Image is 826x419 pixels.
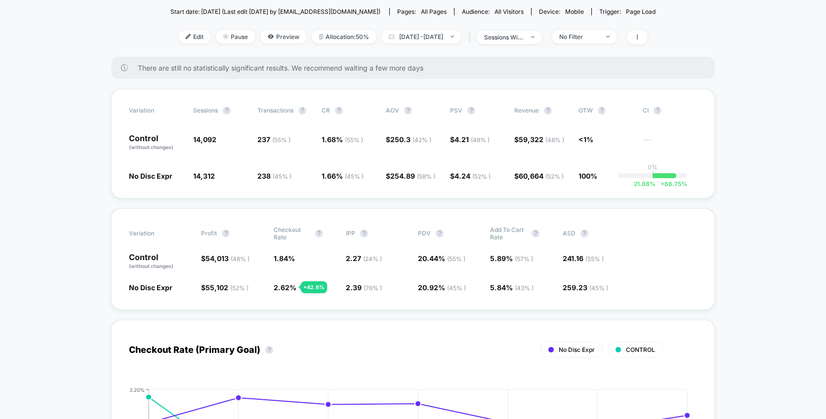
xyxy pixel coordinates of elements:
span: ( 45 % ) [447,284,466,292]
span: CR [322,107,330,114]
img: end [606,36,610,38]
span: Revenue [514,107,539,114]
div: Pages: [397,8,447,15]
div: Trigger: [599,8,656,15]
span: ( 48 % ) [545,136,564,144]
span: Start date: [DATE] (Last edit [DATE] by [EMAIL_ADDRESS][DOMAIN_NAME]) [170,8,380,15]
span: ( 45 % ) [273,173,291,180]
span: ( 52 % ) [230,284,248,292]
span: 1.84 % [274,254,295,263]
span: 54,013 [206,254,249,263]
span: ( 43 % ) [515,284,534,292]
span: CI [643,107,697,114]
span: $ [450,172,491,180]
span: 2.39 [346,283,382,292]
span: All Visitors [495,8,524,15]
span: 14,312 [193,172,215,180]
span: $ [386,172,435,180]
img: edit [186,34,191,39]
span: IPP [346,229,355,237]
span: all pages [421,8,447,15]
span: 4.21 [454,135,490,144]
img: rebalance [319,34,323,39]
span: 59,322 [519,135,564,144]
span: Edit [178,30,211,43]
span: ( 42 % ) [413,136,431,144]
span: ( 48 % ) [471,136,490,144]
span: (without changes) [129,263,173,269]
span: 5.84 % [490,283,534,292]
span: ( 76 % ) [364,284,382,292]
button: ? [315,229,323,237]
span: 238 [257,172,291,180]
span: Variation [129,107,183,114]
span: OTW [578,107,633,114]
p: | [652,171,654,178]
button: ? [436,229,444,237]
span: No Disc Expr [129,283,172,292]
button: ? [467,107,475,114]
span: 4.24 [454,172,491,180]
span: ( 45 % ) [589,284,608,292]
span: 241.16 [563,254,604,263]
div: No Filter [559,33,599,40]
span: + [661,180,664,188]
span: Pause [216,30,255,43]
span: | [466,30,477,44]
span: 2.27 [346,254,382,263]
span: ( 45 % ) [345,173,364,180]
span: ( 24 % ) [363,255,382,263]
button: ? [222,229,230,237]
p: 0% [648,163,658,171]
span: Device: [531,8,591,15]
span: $ [201,254,249,263]
button: ? [335,107,343,114]
span: 21.88 % [634,180,656,188]
span: Page Load [626,8,656,15]
span: mobile [565,8,584,15]
button: ? [360,229,368,237]
div: Audience: [462,8,524,15]
span: ( 57 % ) [515,255,533,263]
p: Control [129,253,191,270]
span: 20.92 % [418,283,466,292]
span: PDV [418,229,431,237]
span: Checkout Rate [274,226,310,241]
span: 2.62 % [274,283,296,292]
span: $ [386,135,431,144]
span: ASD [563,229,576,237]
span: $ [450,135,490,144]
span: 259.23 [563,283,608,292]
span: <1% [578,135,593,144]
span: 254.89 [390,172,435,180]
div: sessions with impression [484,34,524,41]
button: ? [265,346,273,354]
span: No Disc Expr [559,346,595,353]
span: ( 52 % ) [545,173,564,180]
tspan: 3.20% [129,386,145,392]
button: ? [544,107,552,114]
span: Preview [260,30,307,43]
img: end [531,36,535,38]
span: 55,102 [206,283,248,292]
div: + 42.6 % [301,281,327,293]
img: end [451,36,454,38]
button: ? [598,107,606,114]
button: ? [654,107,661,114]
span: ( 55 % ) [345,136,363,144]
span: Transactions [257,107,293,114]
span: AOV [386,107,399,114]
span: $ [514,172,564,180]
span: 250.3 [390,135,431,144]
button: ? [404,107,412,114]
span: ( 58 % ) [417,173,435,180]
button: ? [532,229,539,237]
span: ( 55 % ) [272,136,290,144]
span: No Disc Expr [129,172,172,180]
button: ? [223,107,231,114]
span: $ [514,135,564,144]
span: 100% [578,172,597,180]
span: 1.68 % [322,135,363,144]
img: calendar [389,34,394,39]
span: Sessions [193,107,218,114]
